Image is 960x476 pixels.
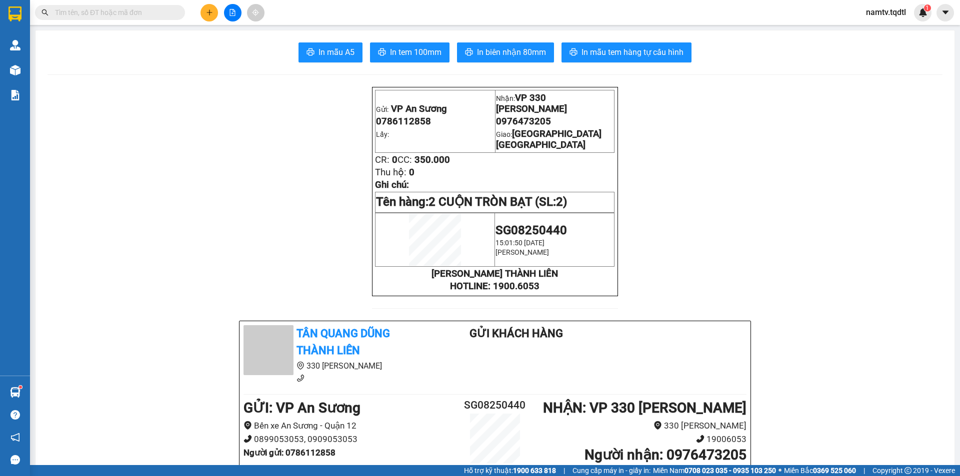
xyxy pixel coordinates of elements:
span: environment [653,421,662,430]
span: Giao: [496,130,601,149]
span: 2) [556,195,567,209]
button: caret-down [936,4,954,21]
li: Bến xe An Sương - Quận 12 [243,419,453,433]
span: Tên hàng: [376,195,567,209]
b: GỬI : VP An Sương [243,400,360,416]
button: printerIn biên nhận 80mm [457,42,554,62]
span: In tem 100mm [390,46,441,58]
span: copyright [904,467,911,474]
span: 0 [409,167,414,178]
span: Ghi chú: [375,179,409,190]
span: namtv.tqdtl [858,6,914,18]
strong: HOTLINE: 1900.6053 [450,281,539,292]
button: plus [200,4,218,21]
span: message [10,455,20,465]
span: In mẫu tem hàng tự cấu hình [581,46,683,58]
input: Tìm tên, số ĐT hoặc mã đơn [55,7,173,18]
strong: 0369 525 060 [813,467,856,475]
sup: 1 [924,4,931,11]
span: Cung cấp máy in - giấy in: [572,465,650,476]
span: printer [465,48,473,57]
span: | [563,465,565,476]
span: environment [243,421,252,430]
li: 19006053 [537,433,746,446]
li: 330 [PERSON_NAME] [537,419,746,433]
li: 330 [PERSON_NAME] [243,360,429,372]
span: | [863,465,865,476]
button: printerIn tem 100mm [370,42,449,62]
span: search [41,9,48,16]
span: phone [296,374,304,382]
b: Người gửi : 0786112858 [243,448,335,458]
span: Miền Nam [653,465,776,476]
span: question-circle [10,410,20,420]
button: printerIn mẫu A5 [298,42,362,62]
span: notification [10,433,20,442]
strong: 1900 633 818 [513,467,556,475]
span: 0976473205 [496,116,551,127]
span: phone [696,435,704,443]
span: file-add [229,9,236,16]
span: Lấy: [376,130,389,138]
span: Miền Bắc [784,465,856,476]
span: In biên nhận 80mm [477,46,546,58]
li: 0899053053, 0909053053 [243,433,453,446]
span: VP An Sương [391,103,447,114]
span: phone [243,435,252,443]
span: Thu hộ: [375,167,406,178]
span: environment [296,362,304,370]
span: Hỗ trợ kỹ thuật: [464,465,556,476]
img: icon-new-feature [918,8,927,17]
p: Nhận: [496,92,614,114]
span: 2 CUỘN TRÒN BẠT (SL: [428,195,567,209]
span: [GEOGRAPHIC_DATA] [GEOGRAPHIC_DATA] [496,128,601,150]
span: printer [306,48,314,57]
span: [PERSON_NAME] [495,248,549,256]
span: CR: [375,154,389,165]
span: aim [252,9,259,16]
span: 1 [925,4,929,11]
span: ⚪️ [778,469,781,473]
span: 15:01:50 [DATE] [495,239,544,247]
img: warehouse-icon [10,40,20,50]
span: 0 [392,154,397,165]
p: Gửi: [376,103,494,114]
b: Người nhận : 0976473205 [584,447,746,463]
strong: 0708 023 035 - 0935 103 250 [684,467,776,475]
span: VP 330 [PERSON_NAME] [496,92,567,114]
button: printerIn mẫu tem hàng tự cấu hình [561,42,691,62]
img: logo-vxr [8,6,21,21]
img: warehouse-icon [10,65,20,75]
span: In mẫu A5 [318,46,354,58]
span: caret-down [941,8,950,17]
img: warehouse-icon [10,387,20,398]
img: solution-icon [10,90,20,100]
button: file-add [224,4,241,21]
button: aim [247,4,264,21]
h2: SG08250440 [453,397,537,414]
sup: 1 [19,386,22,389]
span: printer [569,48,577,57]
span: 0786112858 [376,116,431,127]
span: printer [378,48,386,57]
span: CC: [397,154,412,165]
span: plus [206,9,213,16]
span: 350.000 [414,154,450,165]
b: Tân Quang Dũng Thành Liên [296,327,390,357]
span: SG08250440 [495,223,567,237]
b: NHẬN : VP 330 [PERSON_NAME] [543,400,746,416]
b: Gửi khách hàng [469,327,563,340]
strong: [PERSON_NAME] THÀNH LIÊN [431,268,558,279]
